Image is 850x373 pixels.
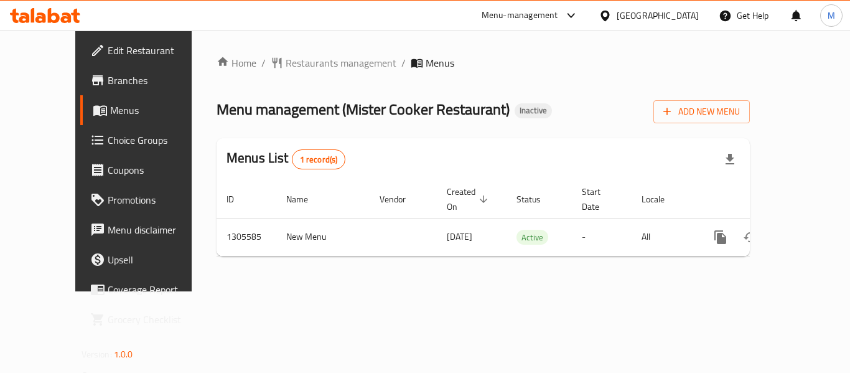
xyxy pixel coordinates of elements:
[482,8,558,23] div: Menu-management
[108,282,207,297] span: Coverage Report
[108,133,207,148] span: Choice Groups
[80,215,217,245] a: Menu disclaimer
[217,95,510,123] span: Menu management ( Mister Cooker Restaurant )
[217,181,835,257] table: enhanced table
[401,55,406,70] li: /
[110,103,207,118] span: Menus
[217,55,750,70] nav: breadcrumb
[227,192,250,207] span: ID
[515,105,552,116] span: Inactive
[706,222,736,252] button: more
[82,346,112,362] span: Version:
[663,104,740,120] span: Add New Menu
[80,65,217,95] a: Branches
[516,230,548,245] span: Active
[286,192,324,207] span: Name
[80,125,217,155] a: Choice Groups
[108,312,207,327] span: Grocery Checklist
[80,95,217,125] a: Menus
[828,9,835,22] span: M
[217,55,256,70] a: Home
[108,222,207,237] span: Menu disclaimer
[108,43,207,58] span: Edit Restaurant
[80,185,217,215] a: Promotions
[447,184,492,214] span: Created On
[227,149,345,169] h2: Menus List
[515,103,552,118] div: Inactive
[380,192,422,207] span: Vendor
[426,55,454,70] span: Menus
[108,192,207,207] span: Promotions
[80,245,217,275] a: Upsell
[80,275,217,305] a: Coverage Report
[108,163,207,177] span: Coupons
[642,192,681,207] span: Locale
[286,55,396,70] span: Restaurants management
[80,305,217,334] a: Grocery Checklist
[736,222,765,252] button: Change Status
[261,55,266,70] li: /
[653,100,750,123] button: Add New Menu
[715,144,745,174] div: Export file
[516,192,557,207] span: Status
[80,35,217,65] a: Edit Restaurant
[108,252,207,267] span: Upsell
[292,149,346,169] div: Total records count
[276,218,370,256] td: New Menu
[80,155,217,185] a: Coupons
[108,73,207,88] span: Branches
[582,184,617,214] span: Start Date
[447,229,472,245] span: [DATE]
[292,154,345,166] span: 1 record(s)
[632,218,696,256] td: All
[696,181,835,219] th: Actions
[114,346,133,362] span: 1.0.0
[572,218,632,256] td: -
[217,218,276,256] td: 1305585
[617,9,699,22] div: [GEOGRAPHIC_DATA]
[271,55,396,70] a: Restaurants management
